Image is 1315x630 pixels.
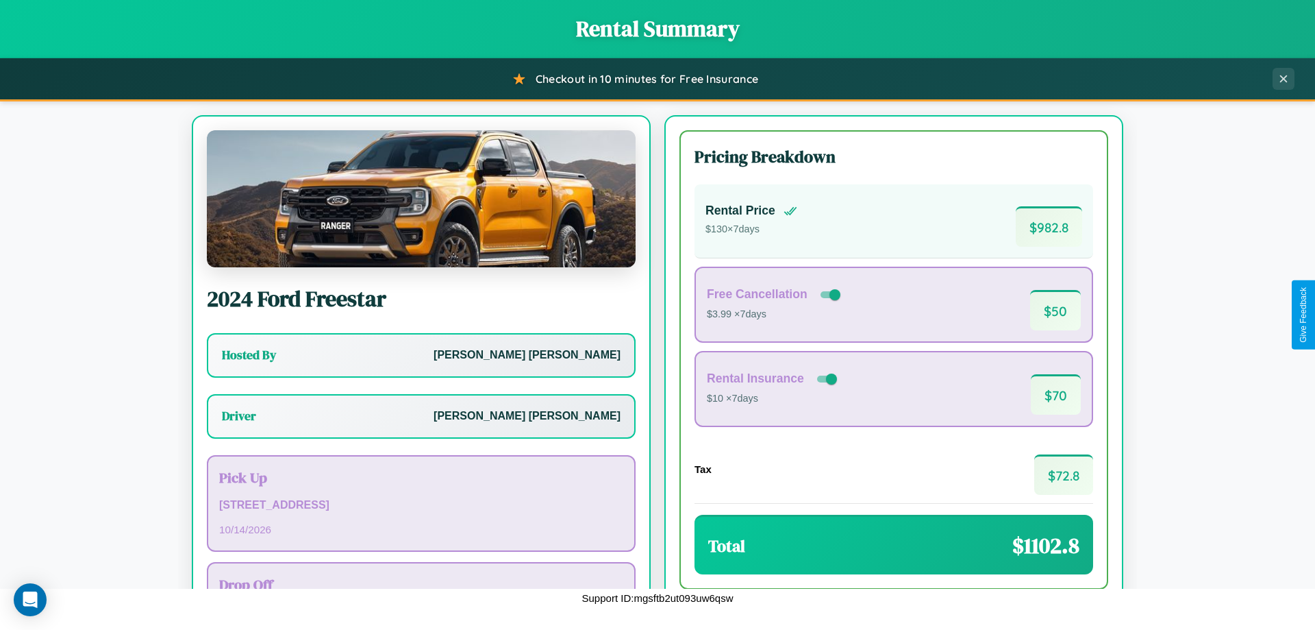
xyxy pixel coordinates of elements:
p: Support ID: mgsftb2ut093uw6qsw [582,589,734,607]
span: $ 982.8 [1016,206,1082,247]
h3: Pricing Breakdown [694,145,1093,168]
p: 10 / 14 / 2026 [219,520,623,539]
h3: Pick Up [219,468,623,487]
p: [STREET_ADDRESS] [219,496,623,516]
span: $ 1102.8 [1012,531,1079,561]
h4: Free Cancellation [707,287,807,302]
div: Give Feedback [1299,287,1308,343]
h3: Total [708,535,745,557]
h4: Rental Price [705,204,775,218]
img: Ford Freestar [207,130,636,267]
h3: Hosted By [222,347,276,363]
span: Checkout in 10 minutes for Free Insurance [536,72,758,86]
span: $ 70 [1031,374,1081,415]
p: [PERSON_NAME] [PERSON_NAME] [434,346,621,365]
p: $ 130 × 7 days [705,221,797,239]
p: $3.99 × 7 days [707,306,843,324]
h3: Drop Off [219,574,623,594]
h1: Rental Summary [14,14,1301,44]
h3: Driver [222,408,256,424]
h4: Tax [694,463,712,475]
div: Open Intercom Messenger [14,583,47,616]
span: $ 50 [1030,290,1081,330]
h4: Rental Insurance [707,372,804,386]
h2: 2024 Ford Freestar [207,284,636,314]
span: $ 72.8 [1034,455,1093,495]
p: $10 × 7 days [707,390,840,408]
p: [PERSON_NAME] [PERSON_NAME] [434,407,621,426]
